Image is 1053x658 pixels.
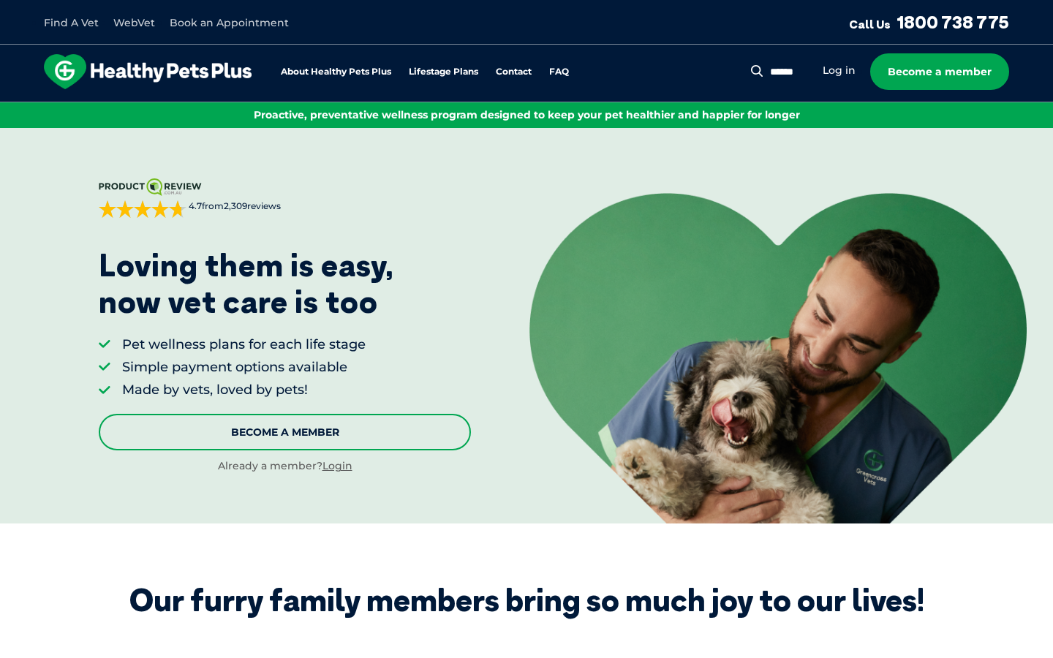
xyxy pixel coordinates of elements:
[409,67,478,77] a: Lifestage Plans
[122,336,366,354] li: Pet wellness plans for each life stage
[849,11,1009,33] a: Call Us1800 738 775
[44,16,99,29] a: Find A Vet
[281,67,391,77] a: About Healthy Pets Plus
[189,200,202,211] strong: 4.7
[748,64,766,78] button: Search
[322,459,352,472] a: Login
[170,16,289,29] a: Book an Appointment
[99,414,471,450] a: Become A Member
[122,381,366,399] li: Made by vets, loved by pets!
[224,200,281,211] span: 2,309 reviews
[44,54,252,89] img: hpp-logo
[99,178,471,218] a: 4.7from2,309reviews
[496,67,532,77] a: Contact
[122,358,366,377] li: Simple payment options available
[113,16,155,29] a: WebVet
[549,67,569,77] a: FAQ
[99,459,471,474] div: Already a member?
[849,17,891,31] span: Call Us
[823,64,856,77] a: Log in
[129,582,924,619] div: Our furry family members bring so much joy to our lives!
[99,247,394,321] p: Loving them is easy, now vet care is too
[99,200,186,218] div: 4.7 out of 5 stars
[870,53,1009,90] a: Become a member
[186,200,281,213] span: from
[254,108,800,121] span: Proactive, preventative wellness program designed to keep your pet healthier and happier for longer
[529,193,1027,523] img: <p>Loving them is easy, <br /> now vet care is too</p>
